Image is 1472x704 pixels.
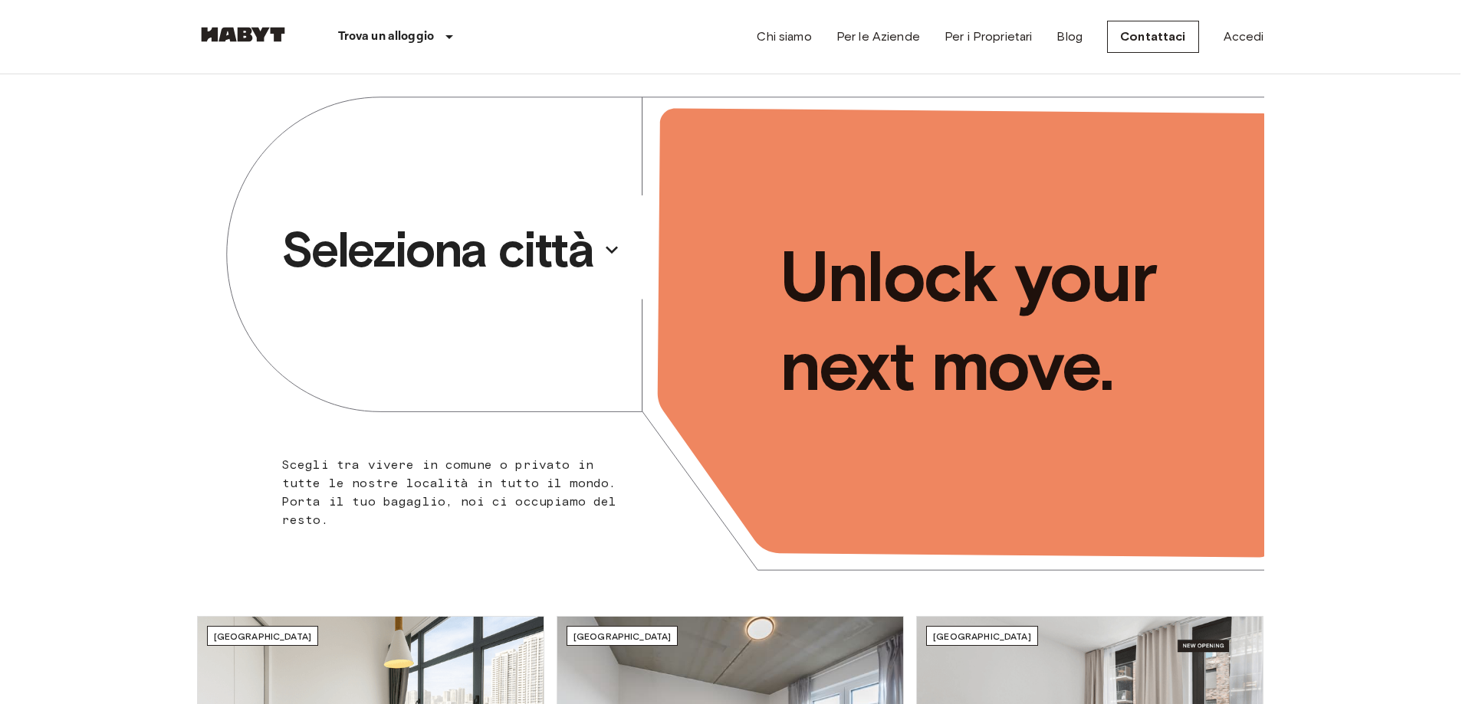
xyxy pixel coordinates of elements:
[1107,21,1199,53] a: Contattaci
[197,27,289,42] img: Habyt
[282,456,634,529] p: Scegli tra vivere in comune o privato in tutte le nostre località in tutto il mondo. Porta il tuo...
[573,630,672,642] span: [GEOGRAPHIC_DATA]
[945,28,1033,46] a: Per i Proprietari
[1224,28,1264,46] a: Accedi
[338,28,435,46] p: Trova un alloggio
[281,219,594,280] p: Seleziona città
[780,232,1240,410] p: Unlock your next move.
[836,28,920,46] a: Per le Aziende
[214,630,312,642] span: [GEOGRAPHIC_DATA]
[933,630,1031,642] span: [GEOGRAPHIC_DATA]
[757,28,811,46] a: Chi siamo
[1056,28,1083,46] a: Blog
